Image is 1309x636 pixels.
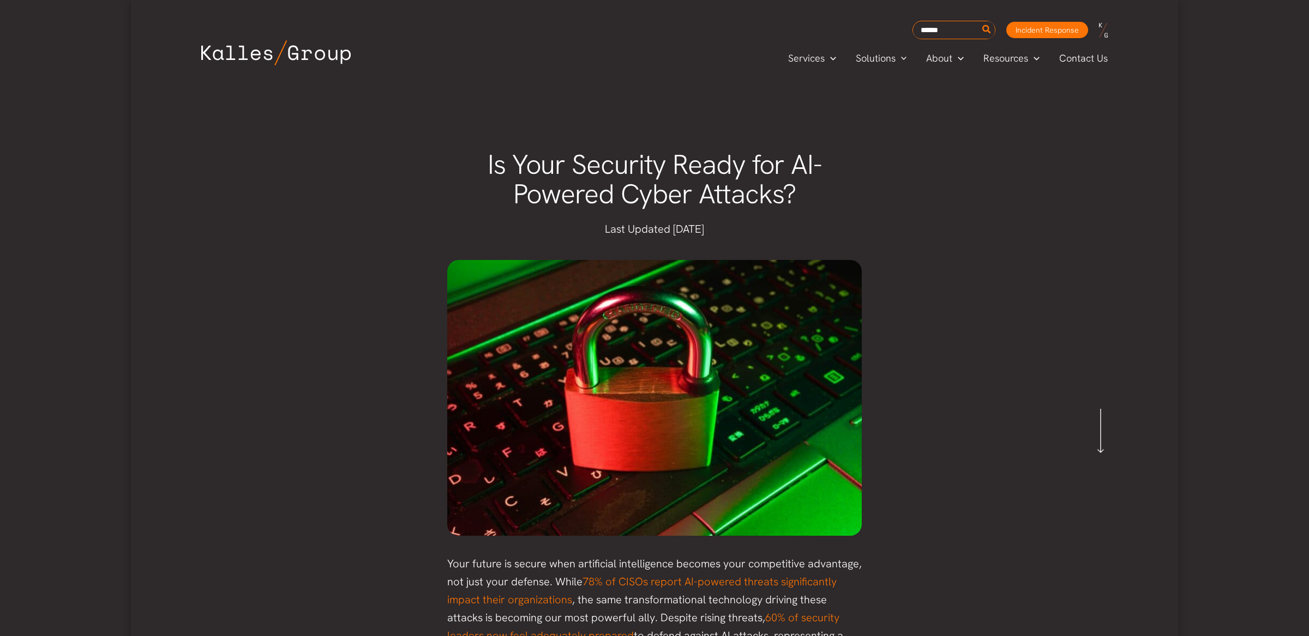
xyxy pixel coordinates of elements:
[856,50,896,66] span: Solutions
[1049,50,1119,66] a: Contact Us
[846,50,917,66] a: SolutionsMenu Toggle
[825,50,836,66] span: Menu Toggle
[980,21,994,39] button: Search
[201,40,351,65] img: Kalles Group
[952,50,964,66] span: Menu Toggle
[1006,22,1088,38] a: Incident Response
[447,592,827,625] span: , the same transformational technology driving these attacks is becoming our most powerful ally. ...
[926,50,952,66] span: About
[974,50,1049,66] a: ResourcesMenu Toggle
[896,50,907,66] span: Menu Toggle
[447,574,837,607] a: 78% of CISOs report AI-powered threats significantly impact their organizations
[488,147,821,212] span: Is Your Security Ready for AI-Powered Cyber Attacks?
[916,50,974,66] a: AboutMenu Toggle
[447,260,862,536] img: AI Security
[1028,50,1040,66] span: Menu Toggle
[778,50,846,66] a: ServicesMenu Toggle
[778,49,1119,67] nav: Primary Site Navigation
[983,50,1028,66] span: Resources
[788,50,825,66] span: Services
[447,556,862,589] span: Your future is secure when artificial intelligence becomes your competitive advantage, not just y...
[1059,50,1108,66] span: Contact Us
[605,222,704,236] span: Last Updated [DATE]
